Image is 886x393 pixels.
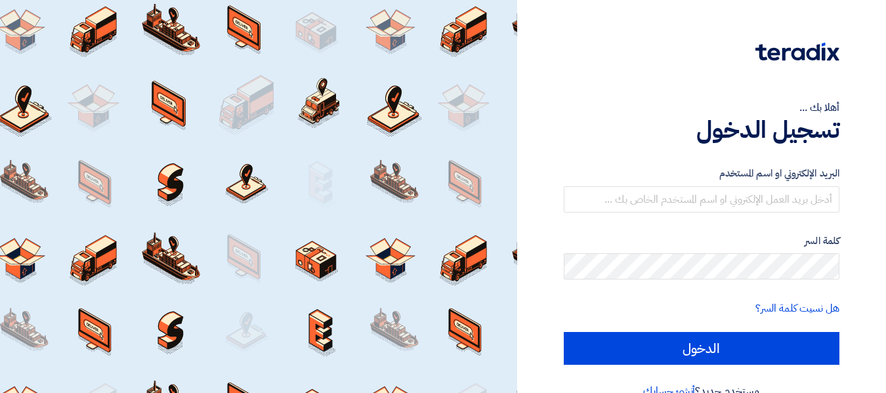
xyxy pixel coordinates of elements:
input: أدخل بريد العمل الإلكتروني او اسم المستخدم الخاص بك ... [564,186,840,213]
label: البريد الإلكتروني او اسم المستخدم [564,166,840,181]
a: هل نسيت كلمة السر؟ [755,300,839,316]
input: الدخول [564,332,840,365]
div: أهلا بك ... [564,100,840,115]
h1: تسجيل الدخول [564,115,840,144]
img: Teradix logo [755,43,839,61]
label: كلمة السر [564,234,840,249]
